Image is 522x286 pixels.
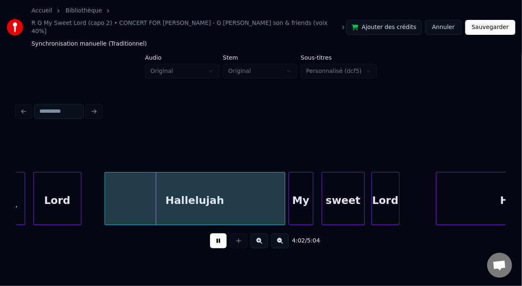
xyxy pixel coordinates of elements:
nav: breadcrumb [31,7,346,48]
label: Sous-titres [301,55,377,61]
span: 5:04 [307,237,320,245]
span: 4:02 [292,237,305,245]
button: Sauvegarder [465,20,515,35]
button: Annuler [425,20,462,35]
label: Audio [145,55,220,61]
a: Accueil [31,7,52,15]
span: Synchronisation manuelle (Traditionnel) [31,40,147,48]
label: Stem [223,55,297,61]
div: / [292,237,312,245]
button: Ajouter des crédits [346,20,422,35]
img: youka [7,19,23,36]
a: Ouvrir le chat [487,253,512,278]
a: R G My Sweet Lord (capo 2) • CONCERT FOR [PERSON_NAME] - G [PERSON_NAME] son & friends (voix 40%] [31,19,337,36]
a: Bibliothèque [65,7,102,15]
